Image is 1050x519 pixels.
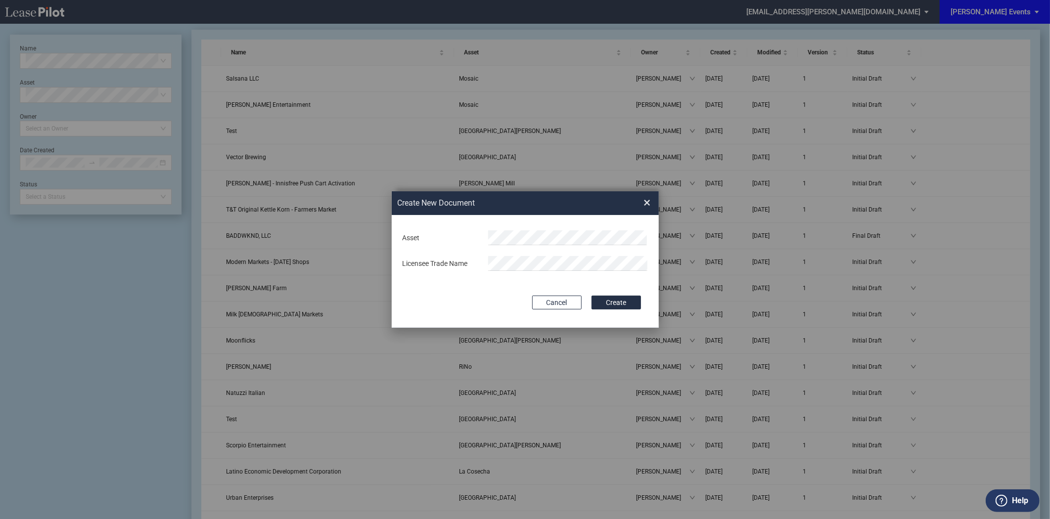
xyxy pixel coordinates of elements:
md-dialog: Create New ... [392,191,659,328]
div: Licensee Trade Name [397,259,482,269]
label: Help [1012,494,1028,507]
button: Cancel [532,296,582,309]
input: Licensee Trade Name [488,256,648,271]
div: Asset [397,233,482,243]
span: × [644,195,651,211]
button: Create [592,296,641,309]
h2: Create New Document [398,198,608,209]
